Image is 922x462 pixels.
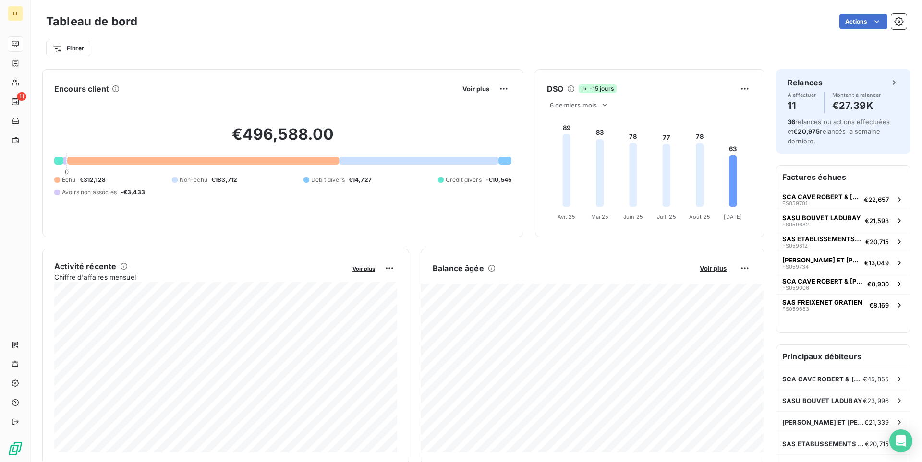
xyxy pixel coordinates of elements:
[782,418,864,426] span: [PERSON_NAME] ET [PERSON_NAME]
[724,213,742,220] tspan: [DATE]
[889,429,912,452] div: Open Intercom Messenger
[657,213,676,220] tspan: Juil. 25
[832,98,881,113] h4: €27.39K
[788,92,816,98] span: À effectuer
[8,441,23,456] img: Logo LeanPay
[211,176,237,184] span: €183,712
[623,213,643,220] tspan: Juin 25
[776,294,910,315] button: SAS FREIXENET GRATIENFS059683€8,169
[782,277,863,285] span: SCA CAVE ROBERT & [PERSON_NAME]
[863,397,889,404] span: €23,996
[62,176,76,184] span: Échu
[558,213,575,220] tspan: Avr. 25
[54,83,109,95] h6: Encours client
[700,264,727,272] span: Voir plus
[547,83,563,95] h6: DSO
[793,128,820,135] span: €20,975
[433,262,484,274] h6: Balance âgée
[180,176,207,184] span: Non-échu
[865,217,889,225] span: €21,598
[550,101,597,109] span: 6 derniers mois
[80,176,106,184] span: €312,128
[867,280,889,288] span: €8,930
[782,397,862,404] span: SASU BOUVET LADUBAY
[782,298,862,306] span: SAS FREIXENET GRATIEN
[121,188,145,197] span: -€3,433
[788,118,795,126] span: 36
[869,301,889,309] span: €8,169
[591,213,609,220] tspan: Mai 25
[782,201,807,206] span: FS059701
[54,125,511,154] h2: €496,588.00
[46,13,137,30] h3: Tableau de bord
[776,189,910,210] button: SCA CAVE ROBERT & [PERSON_NAME]FS059701€22,657
[788,98,816,113] h4: 11
[776,252,910,273] button: [PERSON_NAME] ET [PERSON_NAME]FS059734€13,049
[350,264,378,272] button: Voir plus
[865,440,889,448] span: €20,715
[485,176,511,184] span: -€10,545
[782,375,863,383] span: SCA CAVE ROBERT & [PERSON_NAME]
[782,285,809,291] span: FS059006
[311,176,345,184] span: Débit divers
[865,238,889,246] span: €20,715
[782,256,861,264] span: [PERSON_NAME] ET [PERSON_NAME]
[776,166,910,189] h6: Factures échues
[54,272,346,282] span: Chiffre d'affaires mensuel
[46,41,90,56] button: Filtrer
[776,210,910,231] button: SASU BOUVET LADUBAYFS059682€21,598
[782,193,860,201] span: SCA CAVE ROBERT & [PERSON_NAME]
[864,259,889,267] span: €13,049
[839,14,887,29] button: Actions
[788,77,823,88] h6: Relances
[782,222,809,227] span: FS059682
[782,440,865,448] span: SAS ETABLISSEMENTS OUARY
[352,265,375,272] span: Voir plus
[864,418,889,426] span: €21,339
[782,243,808,249] span: FS059812
[460,84,492,93] button: Voir plus
[579,84,616,93] span: -15 jours
[17,92,26,101] span: 11
[782,214,861,222] span: SASU BOUVET LADUBAY
[782,264,809,270] span: FS059734
[863,375,889,383] span: €45,855
[776,273,910,294] button: SCA CAVE ROBERT & [PERSON_NAME]FS059006€8,930
[8,6,23,21] div: LI
[689,213,710,220] tspan: Août 25
[782,306,809,312] span: FS059683
[782,235,861,243] span: SAS ETABLISSEMENTS OUARY
[349,176,372,184] span: €14,727
[832,92,881,98] span: Montant à relancer
[776,345,910,368] h6: Principaux débiteurs
[62,188,117,197] span: Avoirs non associés
[65,168,69,176] span: 0
[446,176,482,184] span: Crédit divers
[776,231,910,252] button: SAS ETABLISSEMENTS OUARYFS059812€20,715
[462,85,489,93] span: Voir plus
[697,264,729,272] button: Voir plus
[54,261,116,272] h6: Activité récente
[864,196,889,203] span: €22,657
[788,118,890,145] span: relances ou actions effectuées et relancés la semaine dernière.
